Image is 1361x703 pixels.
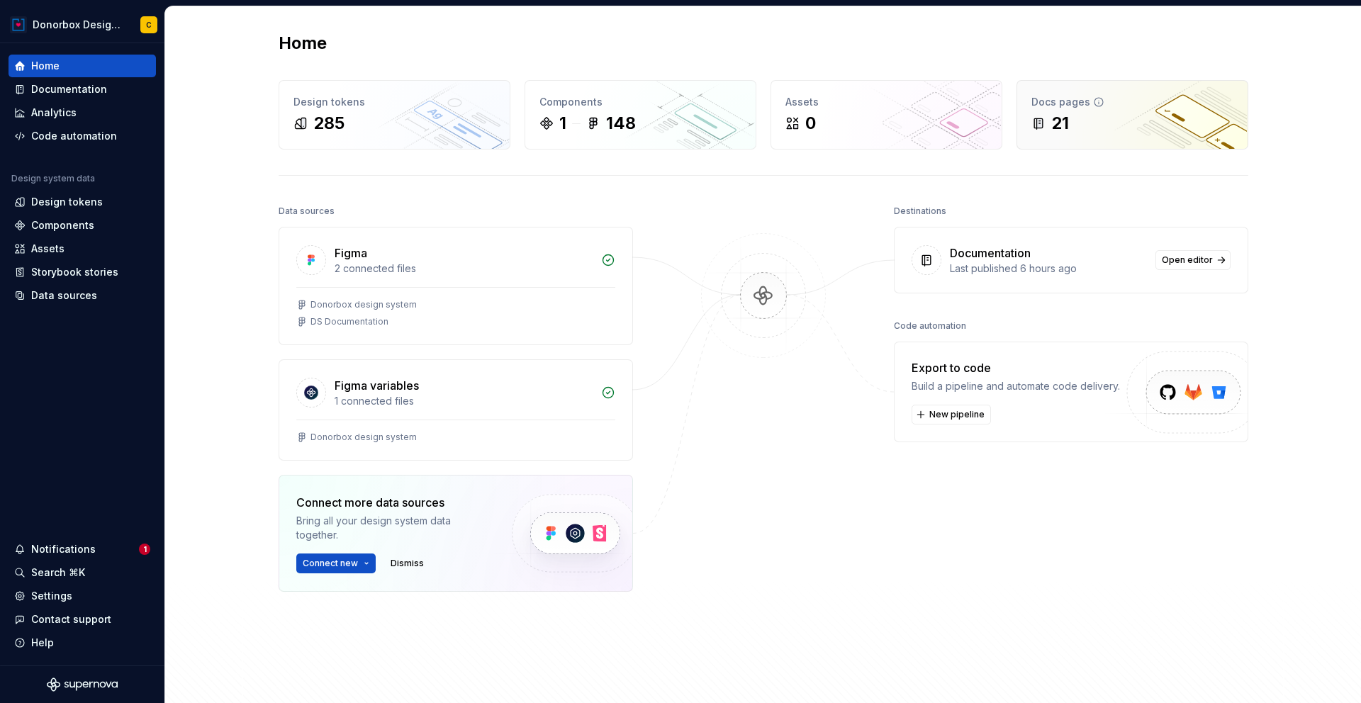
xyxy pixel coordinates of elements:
div: Donorbox design system [310,299,417,310]
div: Assets [31,242,65,256]
div: Search ⌘K [31,566,85,580]
a: Components1148 [525,80,756,150]
div: Figma variables [335,377,419,394]
a: Storybook stories [9,261,156,283]
div: Components [539,95,741,109]
div: Design tokens [293,95,495,109]
a: Assets0 [771,80,1002,150]
button: Connect new [296,553,376,573]
div: Connect more data sources [296,494,488,511]
div: Destinations [894,201,946,221]
div: Figma [335,244,367,261]
button: Contact support [9,608,156,631]
a: Analytics [9,101,156,124]
a: Data sources [9,284,156,307]
div: Analytics [31,106,77,120]
div: 21 [1051,112,1069,135]
div: C [146,19,152,30]
div: Notifications [31,542,96,556]
div: Export to code [912,359,1120,376]
a: Home [9,55,156,77]
div: Code automation [31,129,117,143]
button: Dismiss [384,553,430,573]
div: DS Documentation [310,316,388,327]
div: Help [31,636,54,650]
div: 148 [606,112,636,135]
button: Help [9,631,156,654]
a: Settings [9,585,156,607]
a: Documentation [9,78,156,101]
a: Figma2 connected filesDonorbox design systemDS Documentation [279,227,633,345]
h2: Home [279,32,327,55]
div: 2 connected files [335,261,593,276]
span: New pipeline [929,409,985,420]
div: Home [31,59,60,73]
span: Open editor [1162,254,1213,266]
button: Notifications1 [9,538,156,561]
button: Donorbox Design SystemC [3,9,162,40]
div: Documentation [31,82,107,96]
div: Components [31,218,94,232]
a: Open editor [1155,250,1231,270]
a: Code automation [9,125,156,147]
a: Docs pages21 [1016,80,1248,150]
div: 0 [805,112,816,135]
div: Documentation [950,244,1031,261]
span: 1 [139,544,150,555]
div: Design system data [11,173,95,184]
div: Settings [31,589,72,603]
div: Contact support [31,612,111,626]
a: Design tokens [9,191,156,213]
svg: Supernova Logo [47,677,118,692]
div: 1 connected files [335,394,593,408]
div: Storybook stories [31,265,118,279]
button: Search ⌘K [9,561,156,584]
a: Figma variables1 connected filesDonorbox design system [279,359,633,461]
div: Code automation [894,316,966,336]
a: Components [9,214,156,237]
div: 1 [559,112,566,135]
span: Connect new [303,558,358,569]
a: Assets [9,237,156,260]
img: 17077652-375b-4f2c-92b0-528c72b71ea0.png [10,16,27,33]
div: Data sources [279,201,335,221]
div: Data sources [31,288,97,303]
div: 285 [313,112,345,135]
div: Last published 6 hours ago [950,261,1147,276]
button: New pipeline [912,405,991,424]
div: Design tokens [31,195,103,209]
div: Assets [785,95,987,109]
div: Build a pipeline and automate code delivery. [912,379,1120,393]
a: Design tokens285 [279,80,510,150]
div: Docs pages [1031,95,1233,109]
div: Bring all your design system data together. [296,514,488,542]
div: Donorbox Design System [33,18,123,32]
span: Dismiss [391,558,424,569]
div: Donorbox design system [310,432,417,443]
